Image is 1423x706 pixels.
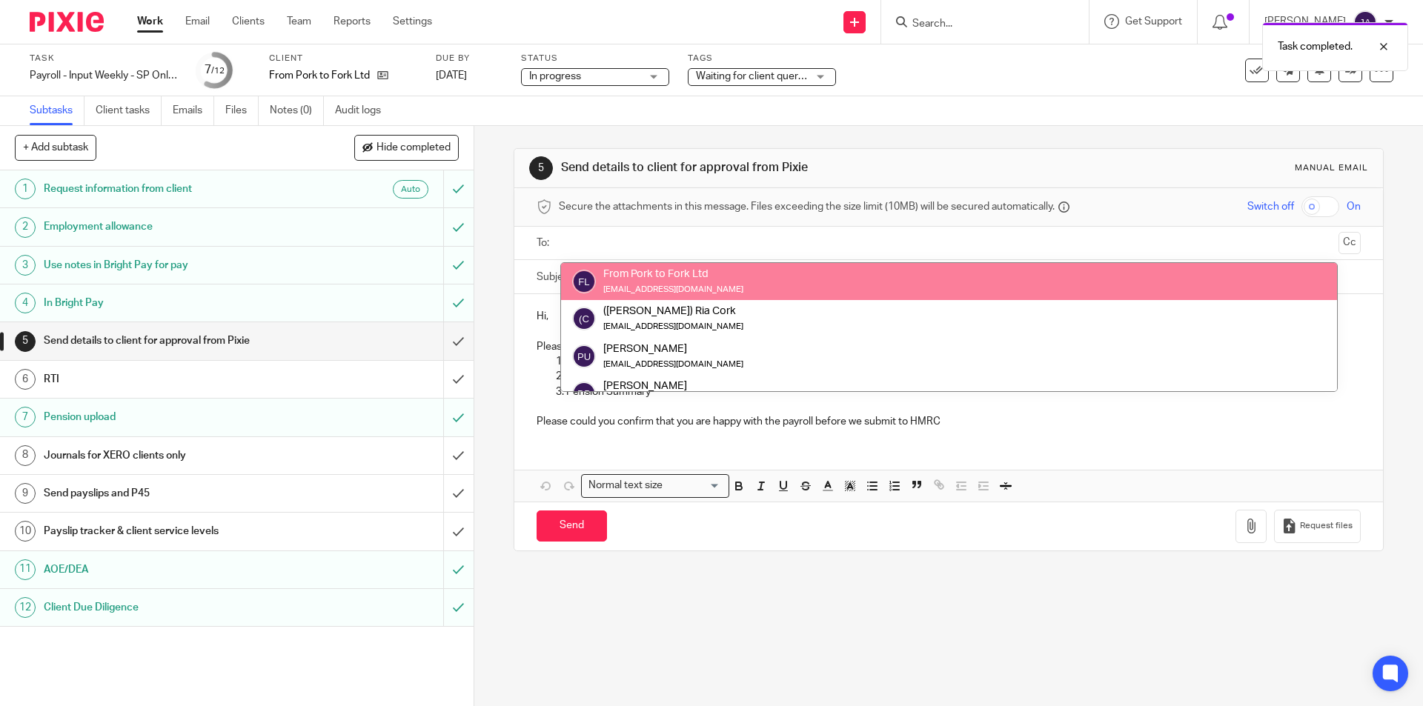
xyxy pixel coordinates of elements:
[185,14,210,29] a: Email
[537,236,553,250] label: To:
[15,135,96,160] button: + Add subtask
[1247,199,1294,214] span: Switch off
[603,285,743,293] small: [EMAIL_ADDRESS][DOMAIN_NAME]
[225,96,259,125] a: Files
[436,53,502,64] label: Due by
[269,68,370,83] p: From Pork to Fork Ltd
[696,71,812,81] span: Waiting for client queries
[30,96,84,125] a: Subtasks
[1274,510,1360,543] button: Request files
[561,160,981,176] h1: Send details to client for approval from Pixie
[96,96,162,125] a: Client tasks
[521,53,669,64] label: Status
[537,399,1360,430] p: Please could you confirm that you are happy with the payroll before we submit to HMRC
[537,339,1360,354] p: Please find attached the following payroll reports for week (
[1339,232,1361,254] button: Cc
[44,482,300,504] h1: Send payslips and P45
[334,14,371,29] a: Reports
[603,304,743,319] div: ([PERSON_NAME]) Ria Cork
[44,292,300,314] h1: In Bright Pay
[173,96,214,125] a: Emails
[572,307,596,330] img: svg%3E
[15,293,36,313] div: 4
[44,406,300,428] h1: Pension upload
[572,344,596,368] img: svg%3E
[529,71,581,81] span: In progress
[354,135,459,160] button: Hide completed
[1347,199,1361,214] span: On
[15,483,36,504] div: 9
[335,96,392,125] a: Audit logs
[1295,162,1368,174] div: Manual email
[44,368,300,390] h1: RTI
[15,521,36,542] div: 10
[44,559,300,581] h1: AOE/DEA
[603,322,743,330] small: [EMAIL_ADDRESS][DOMAIN_NAME]
[211,67,225,75] small: /12
[572,270,596,293] img: svg%3E
[581,474,729,497] div: Search for option
[232,14,265,29] a: Clients
[44,216,300,238] h1: Employment allowance
[603,267,743,282] div: From Pork to Fork Ltd
[44,178,300,200] h1: Request information from client
[15,597,36,618] div: 12
[15,217,36,238] div: 2
[436,70,467,81] span: [DATE]
[44,444,300,467] h1: Journals for XERO clients only
[537,510,607,542] input: Send
[15,179,36,199] div: 1
[30,12,104,32] img: Pixie
[572,382,596,405] img: svg%3E
[15,255,36,276] div: 3
[44,596,300,619] h1: Client Due Diligence
[15,559,36,580] div: 11
[15,407,36,427] div: 7
[44,254,300,276] h1: Use notes in Bright Pay for pay
[1278,39,1353,54] p: Task completed.
[44,520,300,542] h1: Payslip tracker & client service levels
[667,478,720,493] input: Search for option
[393,14,432,29] a: Settings
[30,68,178,83] div: Payroll - Input Weekly - SP Only #
[537,309,1360,324] p: Hi,
[585,478,666,493] span: Normal text size
[688,53,836,64] label: Tags
[270,96,324,125] a: Notes (0)
[529,156,553,180] div: 5
[44,330,300,352] h1: Send details to client for approval from Pixie
[603,360,743,368] small: [EMAIL_ADDRESS][DOMAIN_NAME]
[287,14,311,29] a: Team
[15,369,36,390] div: 6
[1300,520,1353,532] span: Request files
[137,14,163,29] a: Work
[603,379,810,393] div: [PERSON_NAME]
[1353,10,1377,34] img: svg%3E
[30,53,178,64] label: Task
[269,53,417,64] label: Client
[603,341,743,356] div: [PERSON_NAME]
[377,142,451,154] span: Hide completed
[15,331,36,352] div: 5
[205,61,225,79] div: 7
[559,199,1055,214] span: Secure the attachments in this message. Files exceeding the size limit (10MB) will be secured aut...
[15,445,36,466] div: 8
[537,270,575,284] label: Subject:
[393,180,428,199] div: Auto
